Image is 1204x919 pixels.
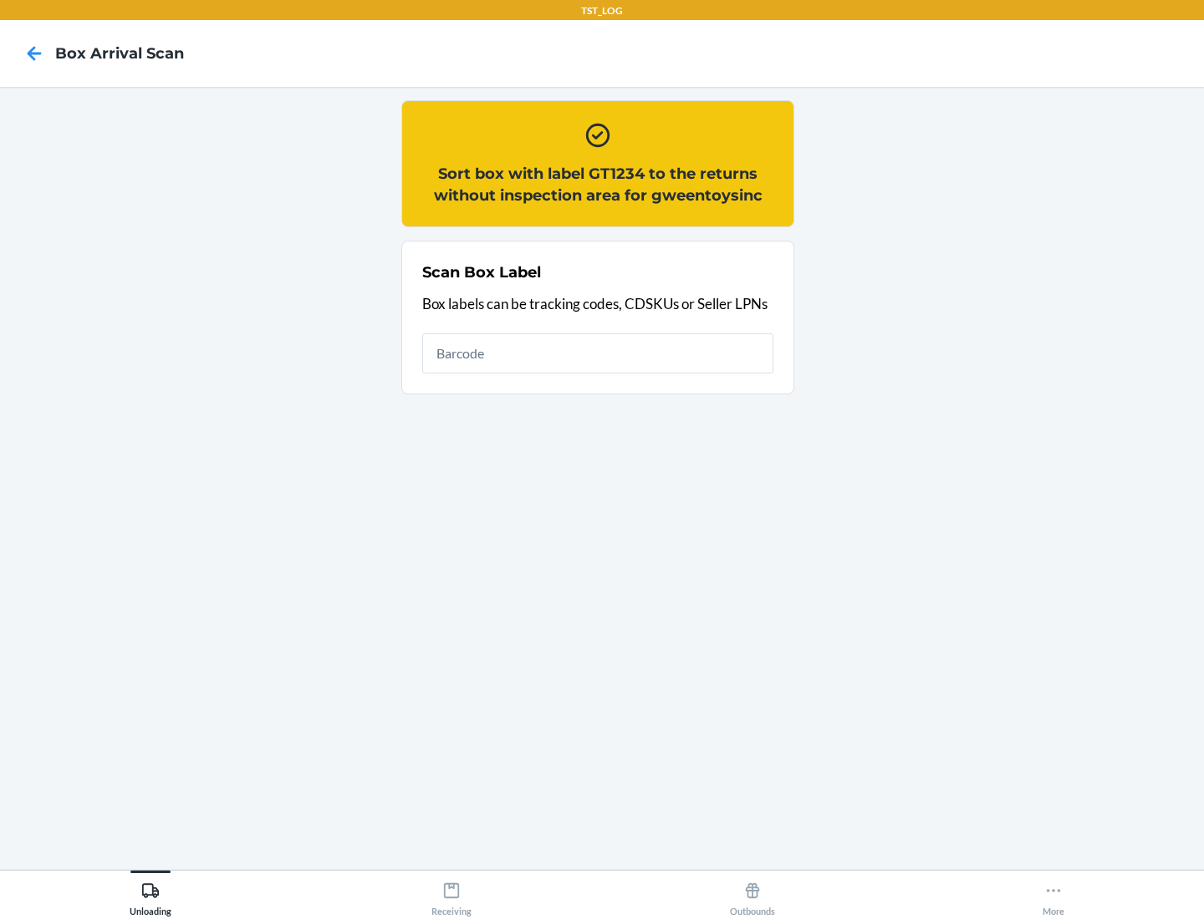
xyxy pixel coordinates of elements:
[903,871,1204,916] button: More
[730,875,775,916] div: Outbounds
[422,293,773,315] p: Box labels can be tracking codes, CDSKUs or Seller LPNs
[1043,875,1064,916] div: More
[130,875,171,916] div: Unloading
[301,871,602,916] button: Receiving
[55,43,184,64] h4: Box Arrival Scan
[581,3,623,18] p: TST_LOG
[602,871,903,916] button: Outbounds
[422,261,541,283] h2: Scan Box Label
[431,875,472,916] div: Receiving
[422,163,773,206] h2: Sort box with label GT1234 to the returns without inspection area for gweentoysinc
[422,333,773,373] input: Barcode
